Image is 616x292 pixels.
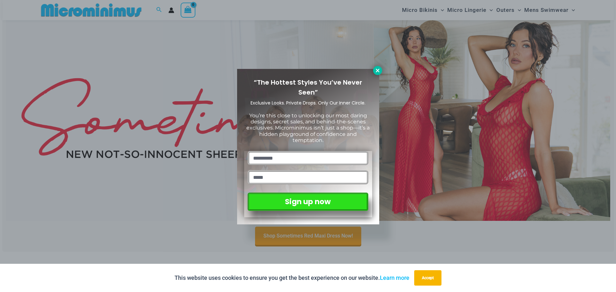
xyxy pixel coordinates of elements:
[248,193,368,211] button: Sign up now
[175,273,409,283] p: This website uses cookies to ensure you get the best experience on our website.
[380,274,409,281] a: Learn more
[414,270,441,286] button: Accept
[254,78,362,97] span: “The Hottest Styles You’ve Never Seen”
[246,113,370,143] span: You’re this close to unlocking our most daring designs, secret sales, and behind-the-scenes exclu...
[373,66,382,75] button: Close
[251,100,365,106] span: Exclusive Looks. Private Drops. Only Our Inner Circle.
